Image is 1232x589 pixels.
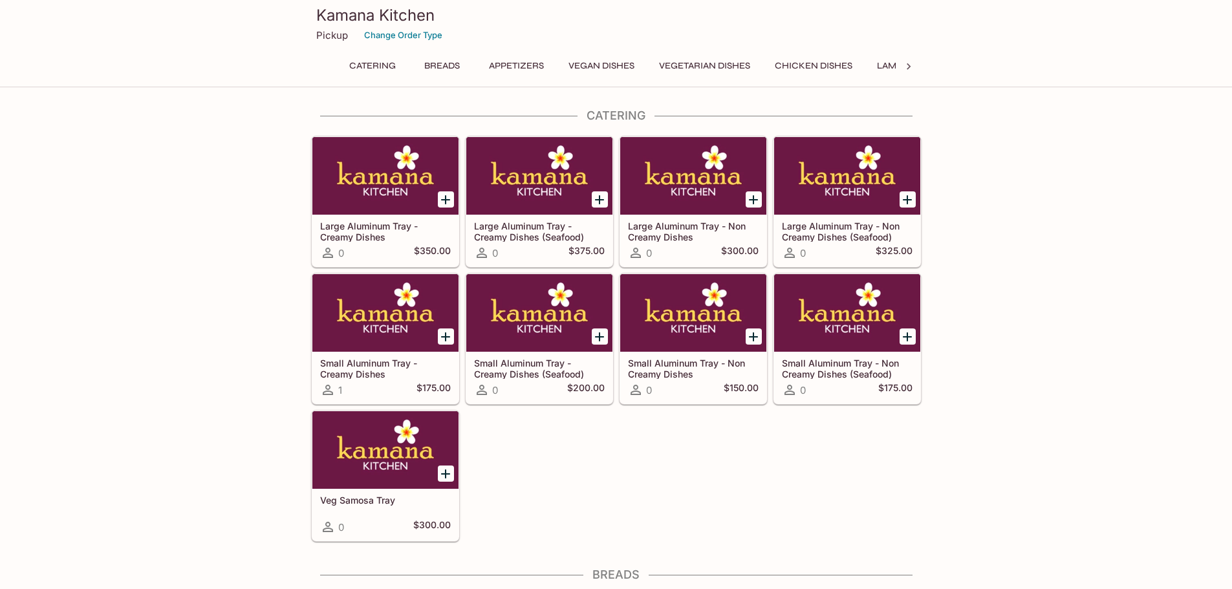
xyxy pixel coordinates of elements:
[482,57,551,75] button: Appetizers
[413,57,471,75] button: Breads
[342,57,403,75] button: Catering
[782,220,913,242] h5: Large Aluminum Tray - Non Creamy Dishes (Seafood)
[312,136,459,267] a: Large Aluminum Tray - Creamy Dishes0$350.00
[800,247,806,259] span: 0
[338,521,344,533] span: 0
[620,136,767,267] a: Large Aluminum Tray - Non Creamy Dishes0$300.00
[320,495,451,506] h5: Veg Samosa Tray
[746,191,762,208] button: Add Large Aluminum Tray - Non Creamy Dishes
[320,358,451,379] h5: Small Aluminum Tray - Creamy Dishes
[652,57,757,75] button: Vegetarian Dishes
[438,466,454,482] button: Add Veg Samosa Tray
[474,220,605,242] h5: Large Aluminum Tray - Creamy Dishes (Seafood)
[466,273,613,404] a: Small Aluminum Tray - Creamy Dishes (Seafood)0$200.00
[900,328,916,345] button: Add Small Aluminum Tray - Non Creamy Dishes (Seafood)
[774,274,920,352] div: Small Aluminum Tray - Non Creamy Dishes (Seafood)
[746,328,762,345] button: Add Small Aluminum Tray - Non Creamy Dishes
[316,29,348,41] p: Pickup
[567,382,605,398] h5: $200.00
[628,358,759,379] h5: Small Aluminum Tray - Non Creamy Dishes
[492,384,498,396] span: 0
[773,136,921,267] a: Large Aluminum Tray - Non Creamy Dishes (Seafood)0$325.00
[466,274,612,352] div: Small Aluminum Tray - Creamy Dishes (Seafood)
[312,273,459,404] a: Small Aluminum Tray - Creamy Dishes1$175.00
[338,247,344,259] span: 0
[620,274,766,352] div: Small Aluminum Tray - Non Creamy Dishes
[413,519,451,535] h5: $300.00
[568,245,605,261] h5: $375.00
[338,384,342,396] span: 1
[773,273,921,404] a: Small Aluminum Tray - Non Creamy Dishes (Seafood)0$175.00
[724,382,759,398] h5: $150.00
[316,5,916,25] h3: Kamana Kitchen
[320,220,451,242] h5: Large Aluminum Tray - Creamy Dishes
[646,247,652,259] span: 0
[878,382,913,398] h5: $175.00
[876,245,913,261] h5: $325.00
[312,274,459,352] div: Small Aluminum Tray - Creamy Dishes
[592,328,608,345] button: Add Small Aluminum Tray - Creamy Dishes (Seafood)
[414,245,451,261] h5: $350.00
[311,109,922,123] h4: Catering
[438,328,454,345] button: Add Small Aluminum Tray - Creamy Dishes
[312,137,459,215] div: Large Aluminum Tray - Creamy Dishes
[466,137,612,215] div: Large Aluminum Tray - Creamy Dishes (Seafood)
[628,220,759,242] h5: Large Aluminum Tray - Non Creamy Dishes
[311,568,922,582] h4: Breads
[774,137,920,215] div: Large Aluminum Tray - Non Creamy Dishes (Seafood)
[721,245,759,261] h5: $300.00
[768,57,859,75] button: Chicken Dishes
[474,358,605,379] h5: Small Aluminum Tray - Creamy Dishes (Seafood)
[312,411,459,489] div: Veg Samosa Tray
[492,247,498,259] span: 0
[466,136,613,267] a: Large Aluminum Tray - Creamy Dishes (Seafood)0$375.00
[620,137,766,215] div: Large Aluminum Tray - Non Creamy Dishes
[312,411,459,541] a: Veg Samosa Tray0$300.00
[438,191,454,208] button: Add Large Aluminum Tray - Creamy Dishes
[358,25,448,45] button: Change Order Type
[782,358,913,379] h5: Small Aluminum Tray - Non Creamy Dishes (Seafood)
[592,191,608,208] button: Add Large Aluminum Tray - Creamy Dishes (Seafood)
[870,57,944,75] button: Lamb Dishes
[800,384,806,396] span: 0
[646,384,652,396] span: 0
[561,57,642,75] button: Vegan Dishes
[620,273,767,404] a: Small Aluminum Tray - Non Creamy Dishes0$150.00
[900,191,916,208] button: Add Large Aluminum Tray - Non Creamy Dishes (Seafood)
[416,382,451,398] h5: $175.00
